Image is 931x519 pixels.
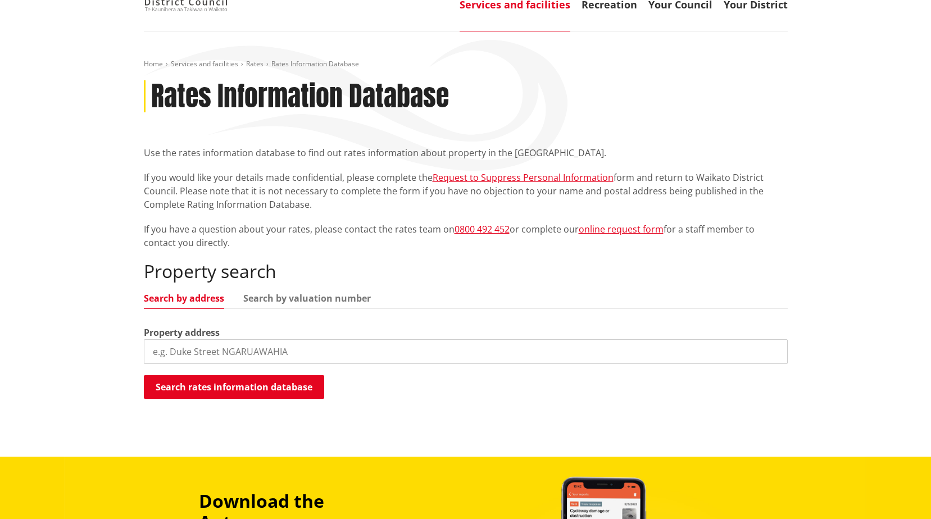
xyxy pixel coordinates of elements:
a: Rates [246,59,264,69]
p: Use the rates information database to find out rates information about property in the [GEOGRAPHI... [144,146,788,160]
nav: breadcrumb [144,60,788,69]
span: Rates Information Database [271,59,359,69]
a: Search by valuation number [243,294,371,303]
a: online request form [579,223,664,235]
iframe: Messenger Launcher [879,472,920,512]
p: If you would like your details made confidential, please complete the form and return to Waikato ... [144,171,788,211]
a: Home [144,59,163,69]
input: e.g. Duke Street NGARUAWAHIA [144,339,788,364]
a: Request to Suppress Personal Information [433,171,614,184]
a: 0800 492 452 [455,223,510,235]
a: Services and facilities [171,59,238,69]
p: If you have a question about your rates, please contact the rates team on or complete our for a s... [144,222,788,249]
a: Search by address [144,294,224,303]
h1: Rates Information Database [151,80,449,113]
button: Search rates information database [144,375,324,399]
h2: Property search [144,261,788,282]
label: Property address [144,326,220,339]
